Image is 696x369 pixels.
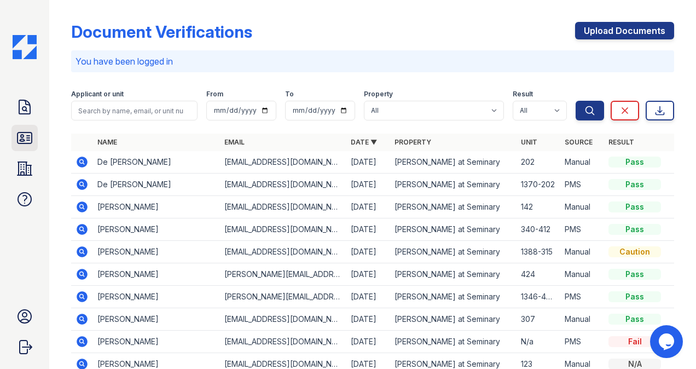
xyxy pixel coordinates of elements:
p: You have been logged in [76,55,670,68]
td: N/a [517,331,560,353]
td: [DATE] [346,286,390,308]
td: 142 [517,196,560,218]
td: [PERSON_NAME] [93,331,219,353]
td: [DATE] [346,151,390,174]
td: 340-412 [517,218,560,241]
td: PMS [560,286,604,308]
label: Property [364,90,393,99]
td: [DATE] [346,331,390,353]
td: [PERSON_NAME][EMAIL_ADDRESS][PERSON_NAME][DOMAIN_NAME] [220,263,346,286]
div: Fail [608,336,661,347]
div: Document Verifications [71,22,252,42]
td: [PERSON_NAME] at Seminary [390,241,517,263]
td: [PERSON_NAME] at Seminary [390,218,517,241]
td: De [PERSON_NAME] [93,174,219,196]
a: Unit [521,138,537,146]
td: 1388-315 [517,241,560,263]
a: Property [395,138,431,146]
td: [PERSON_NAME] at Seminary [390,196,517,218]
td: [DATE] [346,174,390,196]
td: [DATE] [346,308,390,331]
td: [EMAIL_ADDRESS][DOMAIN_NAME] [220,241,346,263]
td: Manual [560,196,604,218]
td: [PERSON_NAME] at Seminary [390,331,517,353]
td: PMS [560,174,604,196]
td: 202 [517,151,560,174]
div: Pass [608,314,661,325]
td: PMS [560,218,604,241]
a: Date ▼ [351,138,377,146]
td: 424 [517,263,560,286]
td: [PERSON_NAME] at Seminary [390,263,517,286]
td: [PERSON_NAME] at Seminary [390,286,517,308]
td: [PERSON_NAME] [93,196,219,218]
a: Upload Documents [575,22,674,39]
td: 307 [517,308,560,331]
div: Pass [608,291,661,302]
td: [EMAIL_ADDRESS][DOMAIN_NAME] [220,151,346,174]
td: [PERSON_NAME] [93,241,219,263]
label: To [285,90,294,99]
td: [DATE] [346,196,390,218]
td: [EMAIL_ADDRESS][DOMAIN_NAME] [220,174,346,196]
td: [DATE] [346,263,390,286]
label: Result [513,90,533,99]
iframe: chat widget [650,325,685,358]
td: Manual [560,308,604,331]
td: [PERSON_NAME] [93,218,219,241]
div: Pass [608,269,661,280]
div: Pass [608,224,661,235]
a: Name [97,138,117,146]
td: PMS [560,331,604,353]
td: [EMAIL_ADDRESS][DOMAIN_NAME] [220,331,346,353]
td: De [PERSON_NAME] [93,151,219,174]
div: Pass [608,157,661,168]
a: Source [565,138,593,146]
div: Pass [608,179,661,190]
td: [PERSON_NAME] at Seminary [390,151,517,174]
td: Manual [560,241,604,263]
input: Search by name, email, or unit number [71,101,198,120]
td: [PERSON_NAME][EMAIL_ADDRESS][PERSON_NAME][DOMAIN_NAME] [220,286,346,308]
div: Caution [608,246,661,257]
a: Email [224,138,245,146]
td: [PERSON_NAME] at Seminary [390,174,517,196]
td: [EMAIL_ADDRESS][DOMAIN_NAME] [220,308,346,331]
td: Manual [560,151,604,174]
td: [EMAIL_ADDRESS][DOMAIN_NAME] [220,218,346,241]
div: Pass [608,201,661,212]
label: Applicant or unit [71,90,124,99]
td: [DATE] [346,218,390,241]
a: Result [608,138,634,146]
label: From [206,90,223,99]
td: 1370-202 [517,174,560,196]
td: [PERSON_NAME] at Seminary [390,308,517,331]
td: 1346-424R [517,286,560,308]
td: [PERSON_NAME] [93,308,219,331]
img: CE_Icon_Blue-c292c112584629df590d857e76928e9f676e5b41ef8f769ba2f05ee15b207248.png [13,35,37,59]
td: [DATE] [346,241,390,263]
td: [PERSON_NAME] [93,263,219,286]
td: [PERSON_NAME] [93,286,219,308]
td: Manual [560,263,604,286]
td: [EMAIL_ADDRESS][DOMAIN_NAME] [220,196,346,218]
